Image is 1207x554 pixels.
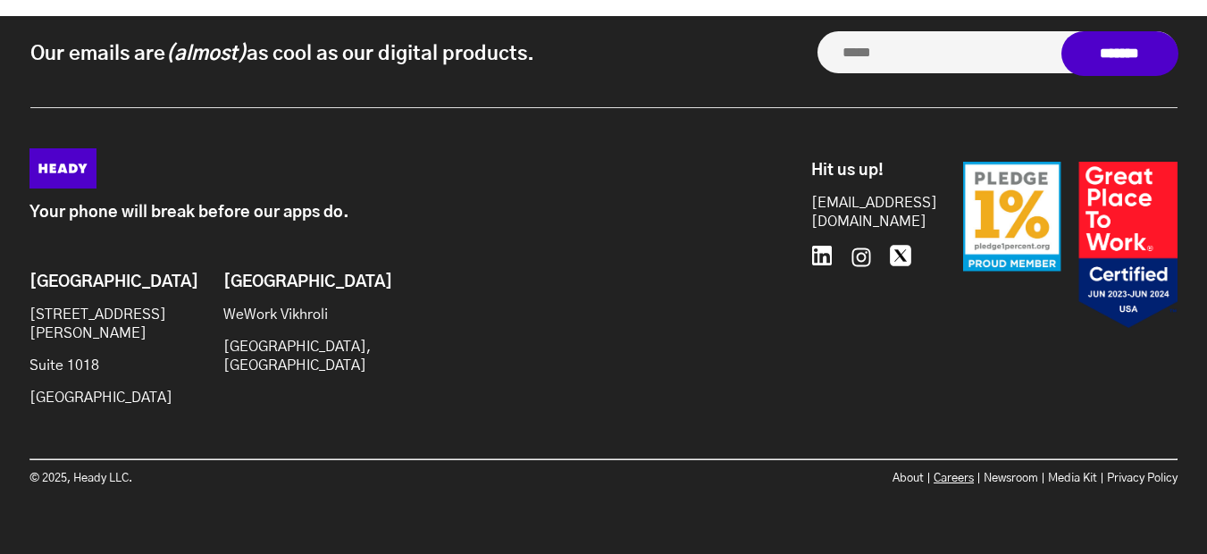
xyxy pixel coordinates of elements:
[1048,473,1097,484] a: Media Kit
[223,338,368,375] p: [GEOGRAPHIC_DATA], [GEOGRAPHIC_DATA]
[811,194,918,231] a: [EMAIL_ADDRESS][DOMAIN_NAME]
[165,44,247,63] i: (almost)
[30,40,534,67] p: Our emails are as cool as our digital products.
[223,273,368,293] h6: [GEOGRAPHIC_DATA]
[29,148,96,189] img: Heady_Logo_Web-01 (1)
[984,473,1038,484] a: Newsroom
[29,357,174,375] p: Suite 1018
[29,273,174,293] h6: [GEOGRAPHIC_DATA]
[29,306,174,343] p: [STREET_ADDRESS][PERSON_NAME]
[811,162,918,181] h6: Hit us up!
[1107,473,1178,484] a: Privacy Policy
[29,469,604,488] p: © 2025, Heady LLC.
[29,204,731,222] p: Your phone will break before our apps do.
[223,306,368,324] p: WeWork Vikhroli
[893,473,924,484] a: About
[963,162,1178,329] img: Badges-24
[934,473,974,484] a: Careers
[29,389,174,407] p: [GEOGRAPHIC_DATA]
